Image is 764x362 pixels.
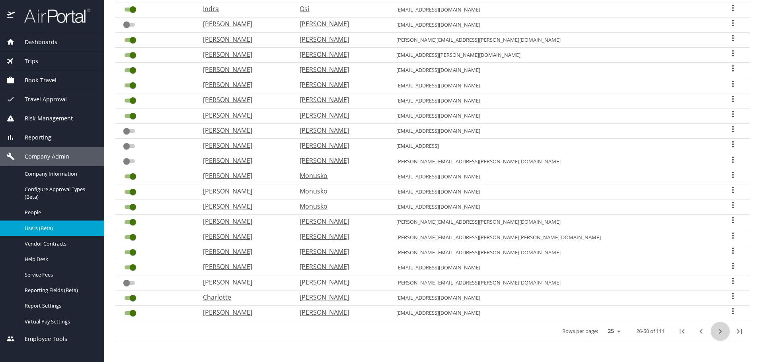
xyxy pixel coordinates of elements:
span: Service Fees [25,271,95,279]
button: first page [672,322,692,341]
p: [PERSON_NAME] [300,19,380,29]
span: Reporting Fields (Beta) [25,287,95,294]
td: [EMAIL_ADDRESS][DOMAIN_NAME] [390,290,717,306]
td: [PERSON_NAME][EMAIL_ADDRESS][PERSON_NAME][DOMAIN_NAME] [390,33,717,48]
span: Trips [15,57,38,66]
span: Employee Tools [15,335,67,343]
span: Vendor Contracts [25,240,95,248]
p: [PERSON_NAME] [203,35,284,44]
select: rows per page [601,325,624,337]
p: 26-50 of 111 [636,329,665,334]
p: [PERSON_NAME] [203,201,284,211]
p: [PERSON_NAME] [203,308,284,317]
p: [PERSON_NAME] [203,186,284,196]
img: icon-airportal.png [7,8,16,23]
p: [PERSON_NAME] [203,171,284,180]
td: [EMAIL_ADDRESS][PERSON_NAME][DOMAIN_NAME] [390,48,717,63]
span: Company Admin [15,152,69,161]
td: [EMAIL_ADDRESS][DOMAIN_NAME] [390,108,717,124]
p: [PERSON_NAME] [300,247,380,256]
p: Indra [203,4,284,14]
span: People [25,209,95,216]
p: [PERSON_NAME] [300,65,380,74]
td: [EMAIL_ADDRESS][DOMAIN_NAME] [390,78,717,93]
td: [EMAIL_ADDRESS][DOMAIN_NAME] [390,2,717,17]
p: [PERSON_NAME] [300,141,380,150]
p: [PERSON_NAME] [203,19,284,29]
p: [PERSON_NAME] [203,80,284,89]
p: [PERSON_NAME] [300,232,380,241]
span: Report Settings [25,302,95,310]
p: [PERSON_NAME] [300,50,380,59]
p: Monusko [300,171,380,180]
button: last page [730,322,749,341]
p: [PERSON_NAME] [203,232,284,241]
button: next page [711,322,730,341]
span: Dashboards [15,38,57,46]
td: [PERSON_NAME][EMAIL_ADDRESS][PERSON_NAME][DOMAIN_NAME] [390,275,717,290]
p: [PERSON_NAME] [300,126,380,135]
td: [EMAIL_ADDRESS][DOMAIN_NAME] [390,199,717,215]
p: [PERSON_NAME] [300,156,380,165]
td: [EMAIL_ADDRESS][DOMAIN_NAME] [390,17,717,32]
td: [EMAIL_ADDRESS][DOMAIN_NAME] [390,306,717,321]
img: airportal-logo.png [16,8,90,23]
span: Help Desk [25,256,95,263]
p: Charlotte [203,292,284,302]
p: [PERSON_NAME] [203,110,284,120]
p: [PERSON_NAME] [203,65,284,74]
span: Configure Approval Types (Beta) [25,186,95,201]
td: [EMAIL_ADDRESS][DOMAIN_NAME] [390,124,717,139]
p: Monusko [300,186,380,196]
td: [PERSON_NAME][EMAIL_ADDRESS][PERSON_NAME][DOMAIN_NAME] [390,215,717,230]
td: [PERSON_NAME][EMAIL_ADDRESS][PERSON_NAME][PERSON_NAME][DOMAIN_NAME] [390,230,717,245]
p: [PERSON_NAME] [300,262,380,271]
p: [PERSON_NAME] [203,95,284,105]
p: [PERSON_NAME] [300,35,380,44]
p: [PERSON_NAME] [203,126,284,135]
p: [PERSON_NAME] [203,262,284,271]
td: [EMAIL_ADDRESS][DOMAIN_NAME] [390,184,717,199]
td: [PERSON_NAME][EMAIL_ADDRESS][PERSON_NAME][DOMAIN_NAME] [390,245,717,260]
p: [PERSON_NAME] [203,277,284,287]
p: [PERSON_NAME] [300,277,380,287]
p: [PERSON_NAME] [300,292,380,302]
p: [PERSON_NAME] [203,156,284,165]
td: [EMAIL_ADDRESS] [390,139,717,154]
span: Company Information [25,170,95,178]
p: [PERSON_NAME] [203,141,284,150]
p: [PERSON_NAME] [203,247,284,256]
td: [EMAIL_ADDRESS][DOMAIN_NAME] [390,260,717,275]
p: [PERSON_NAME] [300,217,380,226]
span: Travel Approval [15,95,67,104]
td: [PERSON_NAME][EMAIL_ADDRESS][PERSON_NAME][DOMAIN_NAME] [390,154,717,169]
p: [PERSON_NAME] [300,95,380,105]
p: [PERSON_NAME] [300,80,380,89]
td: [EMAIL_ADDRESS][DOMAIN_NAME] [390,169,717,184]
td: [EMAIL_ADDRESS][DOMAIN_NAME] [390,93,717,108]
p: [PERSON_NAME] [300,308,380,317]
p: Rows per page: [562,329,598,334]
button: previous page [692,322,711,341]
p: Monusko [300,201,380,211]
p: [PERSON_NAME] [300,110,380,120]
td: [EMAIL_ADDRESS][DOMAIN_NAME] [390,63,717,78]
p: Osi [300,4,380,14]
span: Virtual Pay Settings [25,318,95,325]
span: Users (Beta) [25,225,95,232]
span: Risk Management [15,114,73,123]
p: [PERSON_NAME] [203,217,284,226]
span: Book Travel [15,76,57,85]
p: [PERSON_NAME] [203,50,284,59]
span: Reporting [15,133,51,142]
